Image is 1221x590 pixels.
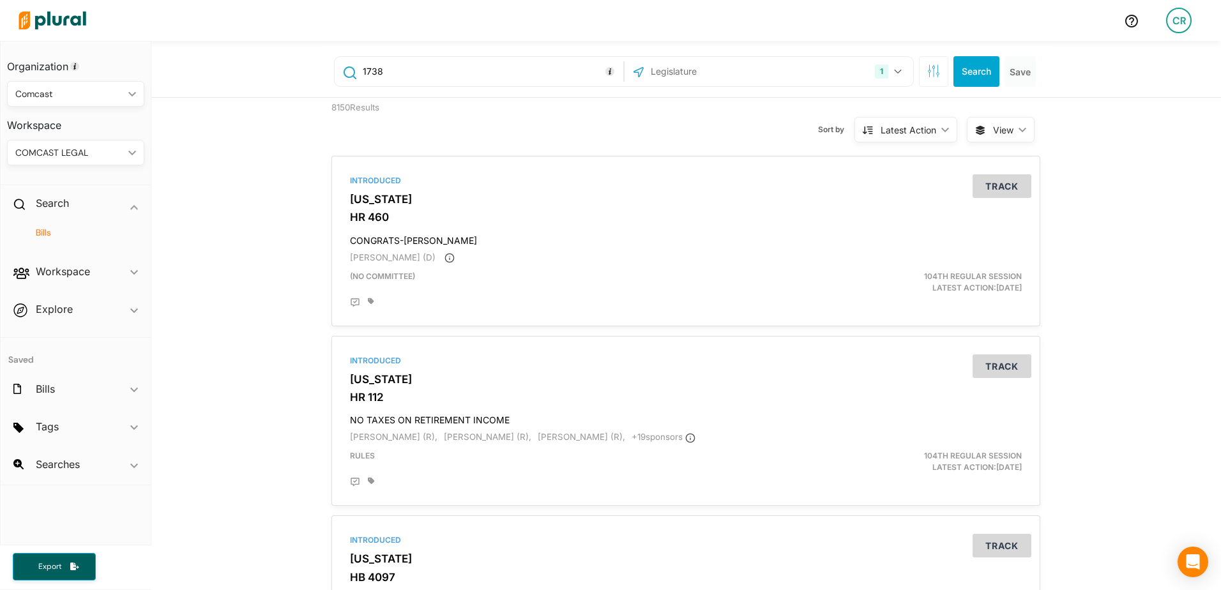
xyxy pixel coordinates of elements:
[340,271,801,294] div: (no committee)
[36,420,59,434] h2: Tags
[1166,8,1192,33] div: CR
[993,123,1013,137] span: View
[69,61,80,72] div: Tooltip anchor
[15,87,123,101] div: Comcast
[350,409,1022,426] h4: NO TAXES ON RETIREMENT INCOME
[973,534,1031,557] button: Track
[1178,547,1208,577] div: Open Intercom Messenger
[927,64,940,75] span: Search Filters
[350,534,1022,546] div: Introduced
[1,338,151,369] h4: Saved
[368,298,374,305] div: Add tags
[350,211,1022,223] h3: HR 460
[350,229,1022,246] h4: CONGRATS-[PERSON_NAME]
[322,98,504,146] div: 8150 Results
[973,174,1031,198] button: Track
[649,59,786,84] input: Legislature
[604,66,616,77] div: Tooltip anchor
[368,477,374,485] div: Add tags
[20,227,138,239] a: Bills
[36,302,73,316] h2: Explore
[36,457,80,471] h2: Searches
[870,59,910,84] button: 1
[350,298,360,308] div: Add Position Statement
[350,451,375,460] span: Rules
[350,477,360,487] div: Add Position Statement
[818,124,854,135] span: Sort by
[350,252,436,262] span: [PERSON_NAME] (D)
[953,56,999,87] button: Search
[36,264,90,278] h2: Workspace
[350,355,1022,367] div: Introduced
[1005,56,1036,87] button: Save
[875,64,888,79] div: 1
[36,196,69,210] h2: Search
[350,175,1022,186] div: Introduced
[361,59,620,84] input: Enter keywords, bill # or legislator name
[801,450,1032,473] div: Latest Action: [DATE]
[350,552,1022,565] h3: [US_STATE]
[632,432,695,442] span: + 19 sponsor s
[444,432,531,442] span: [PERSON_NAME] (R),
[350,193,1022,206] h3: [US_STATE]
[7,48,144,76] h3: Organization
[13,553,96,580] button: Export
[7,107,144,135] h3: Workspace
[36,382,55,396] h2: Bills
[350,373,1022,386] h3: [US_STATE]
[1156,3,1202,38] a: CR
[29,561,70,572] span: Export
[973,354,1031,378] button: Track
[538,432,625,442] span: [PERSON_NAME] (R),
[801,271,1032,294] div: Latest Action: [DATE]
[350,391,1022,404] h3: HR 112
[881,123,936,137] div: Latest Action
[350,571,1022,584] h3: HB 4097
[924,271,1022,281] span: 104th Regular Session
[15,146,123,160] div: COMCAST LEGAL
[924,451,1022,460] span: 104th Regular Session
[350,432,437,442] span: [PERSON_NAME] (R),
